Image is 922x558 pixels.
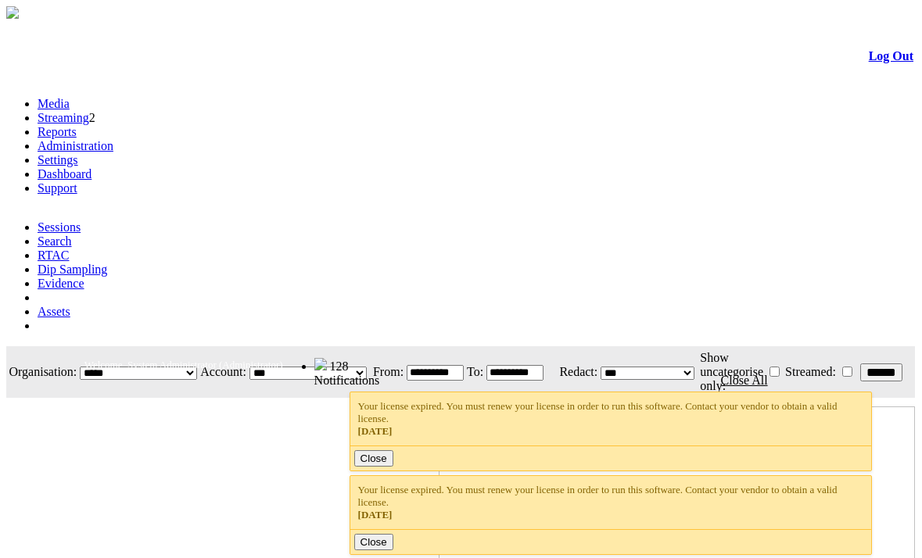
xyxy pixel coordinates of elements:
[38,111,89,124] a: Streaming
[358,400,864,438] div: Your license expired. You must renew your license in order to run this software. Contact your ven...
[869,49,913,63] a: Log Out
[354,534,393,550] button: Close
[358,425,393,437] span: [DATE]
[358,484,864,521] div: Your license expired. You must renew your license in order to run this software. Contact your ven...
[314,358,327,370] img: bell25.png
[38,220,81,234] a: Sessions
[38,263,107,276] a: Dip Sampling
[721,374,768,387] a: Close All
[38,125,77,138] a: Reports
[38,139,113,152] a: Administration
[358,509,393,520] span: [DATE]
[314,374,883,388] div: Notifications
[330,359,349,373] span: 128
[38,167,91,181] a: Dashboard
[84,359,283,370] span: Welcome, System Administrator (Administrator)
[38,181,77,195] a: Support
[38,277,84,290] a: Evidence
[38,305,70,318] a: Assets
[354,450,393,467] button: Close
[38,234,72,248] a: Search
[38,97,70,110] a: Media
[89,111,95,124] span: 2
[8,348,77,396] td: Organisation:
[38,153,78,166] a: Settings
[6,6,19,19] img: arrow-3.png
[38,249,69,262] a: RTAC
